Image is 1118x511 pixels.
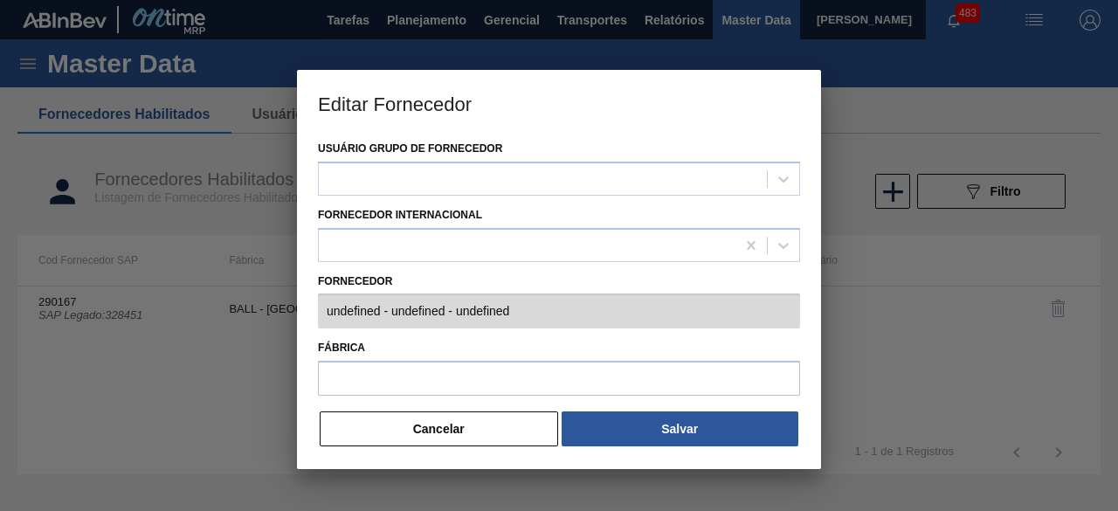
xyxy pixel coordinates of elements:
label: Fornecedor [318,269,800,294]
label: Fábrica [318,335,800,361]
label: Usuário Grupo de Fornecedor [318,142,502,155]
button: Cancelar [320,411,558,446]
h3: Editar Fornecedor [297,70,821,136]
label: Fornecedor Internacional [318,209,482,221]
button: Salvar [562,411,798,446]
